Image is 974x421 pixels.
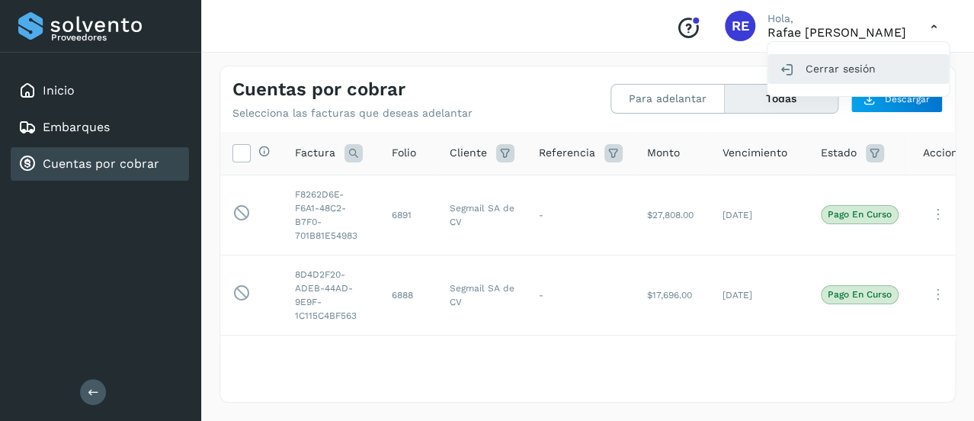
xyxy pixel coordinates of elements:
div: Cerrar sesión [767,54,949,83]
div: Cuentas por cobrar [11,147,189,181]
a: Cuentas por cobrar [43,156,159,171]
p: Proveedores [51,32,183,43]
a: Inicio [43,83,75,98]
a: Embarques [43,120,110,134]
div: Inicio [11,74,189,108]
div: Embarques [11,111,189,144]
